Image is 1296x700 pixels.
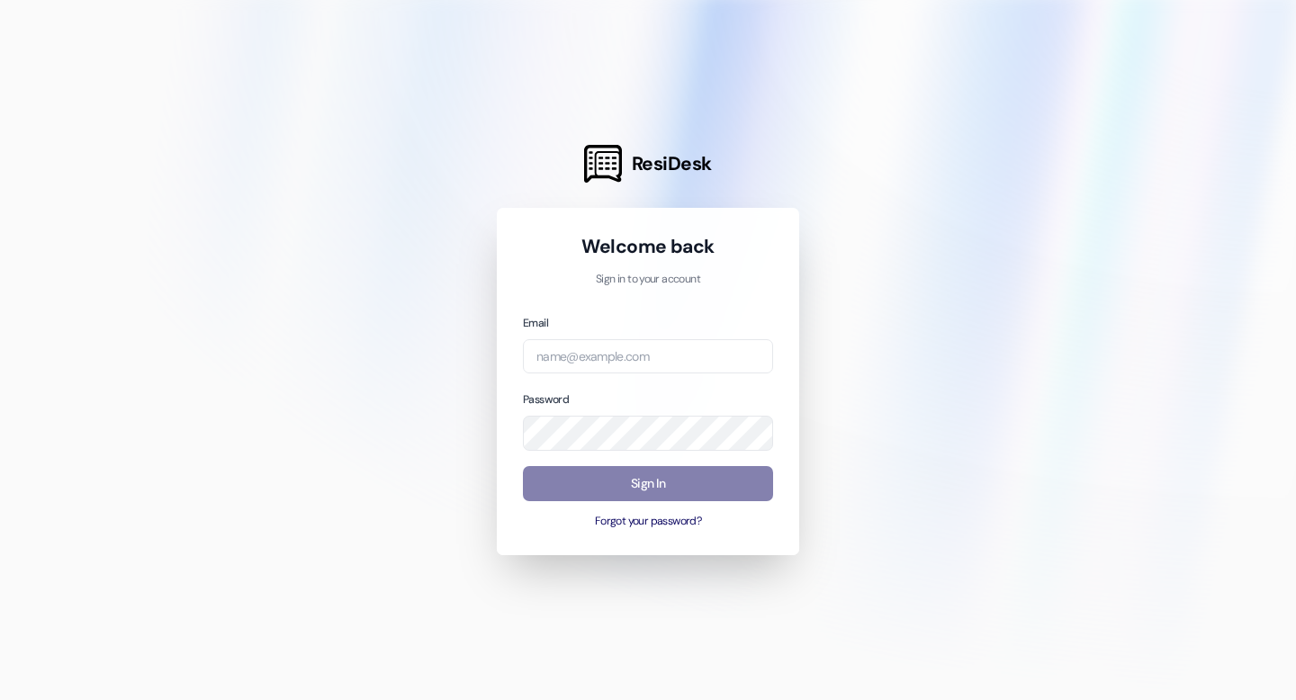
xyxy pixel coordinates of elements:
[523,392,569,407] label: Password
[523,514,773,530] button: Forgot your password?
[523,466,773,501] button: Sign In
[523,272,773,288] p: Sign in to your account
[523,316,548,330] label: Email
[584,145,622,183] img: ResiDesk Logo
[523,339,773,374] input: name@example.com
[632,151,712,176] span: ResiDesk
[523,234,773,259] h1: Welcome back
